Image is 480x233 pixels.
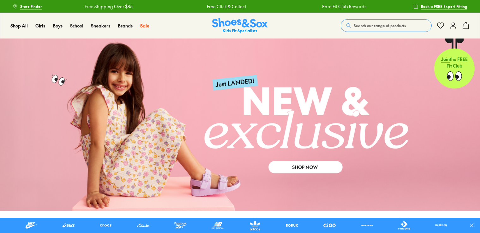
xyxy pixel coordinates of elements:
[397,3,445,10] a: Free Shipping Over $85
[341,19,432,32] button: Search our range of products
[434,38,475,89] a: Jointhe FREE Fit Club
[35,22,45,29] a: Girls
[413,1,467,12] a: Book a FREE Expert Fitting
[13,1,42,12] a: Store Finder
[118,22,133,29] a: Brands
[434,51,475,75] p: the FREE Fit Club
[421,3,467,9] span: Book a FREE Expert Fitting
[10,22,28,29] a: Shop All
[91,22,110,29] a: Sneakers
[20,3,42,9] span: Store Finder
[354,23,406,28] span: Search our range of products
[140,22,149,29] a: Sale
[281,3,325,10] a: Earn Fit Club Rewards
[441,56,450,63] span: Join
[53,22,63,29] a: Boys
[43,3,91,10] a: Free Shipping Over $85
[212,18,268,33] img: SNS_Logo_Responsive.svg
[70,22,83,29] a: School
[212,18,268,33] a: Shoes & Sox
[166,3,205,10] a: Free Click & Collect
